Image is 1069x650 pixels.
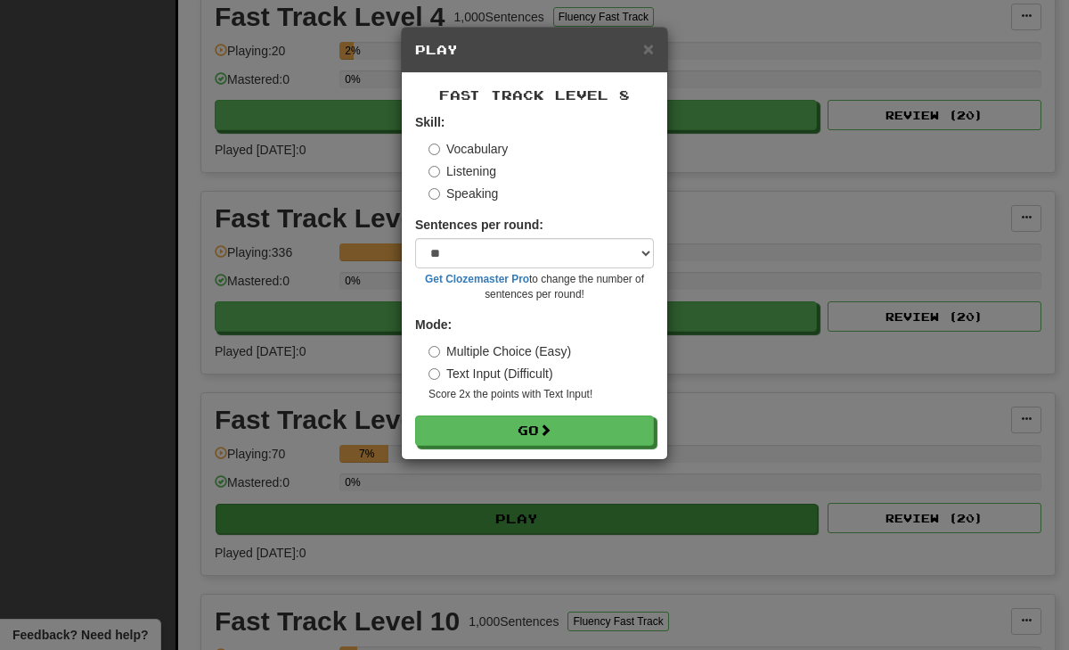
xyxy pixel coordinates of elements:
[428,342,571,360] label: Multiple Choice (Easy)
[428,185,498,202] label: Speaking
[415,317,452,332] strong: Mode:
[428,346,440,358] input: Multiple Choice (Easy)
[415,41,654,59] h5: Play
[415,216,543,234] label: Sentences per round:
[415,272,654,302] small: to change the number of sentences per round!
[428,365,553,383] label: Text Input (Difficult)
[428,368,440,380] input: Text Input (Difficult)
[643,39,654,58] button: Close
[428,188,440,200] input: Speaking
[643,38,654,59] span: ×
[428,140,508,158] label: Vocabulary
[428,162,496,180] label: Listening
[428,144,440,155] input: Vocabulary
[425,273,529,285] a: Get Clozemaster Pro
[415,416,654,446] button: Go
[415,115,445,129] strong: Skill:
[428,387,654,402] small: Score 2x the points with Text Input !
[439,87,630,103] span: Fast Track Level 8
[428,166,440,177] input: Listening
